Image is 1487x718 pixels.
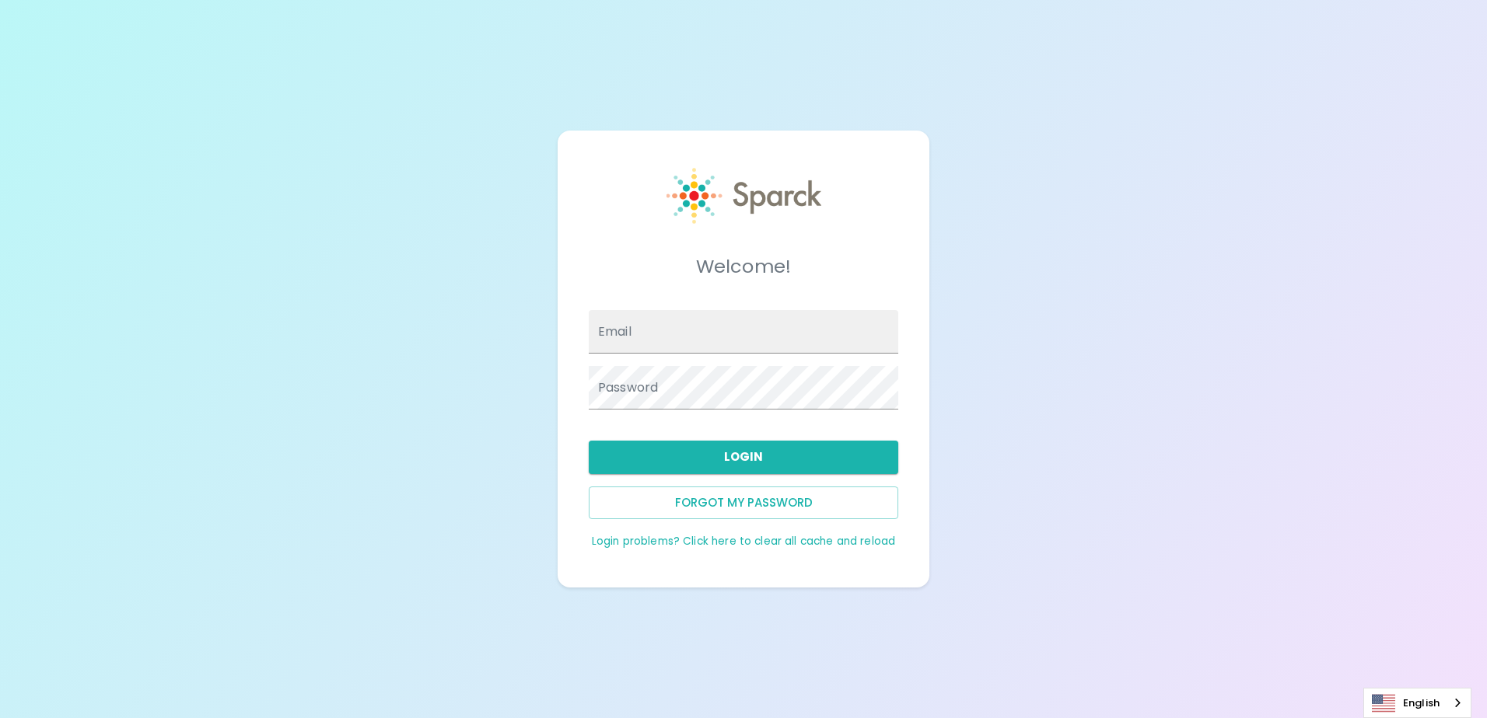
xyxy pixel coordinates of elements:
[589,254,898,279] h5: Welcome!
[667,168,821,224] img: Sparck logo
[589,441,898,473] button: Login
[1363,688,1471,718] div: Language
[592,534,895,549] a: Login problems? Click here to clear all cache and reload
[1364,688,1471,717] a: English
[1363,688,1471,718] aside: Language selected: English
[589,486,898,519] button: Forgot my password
